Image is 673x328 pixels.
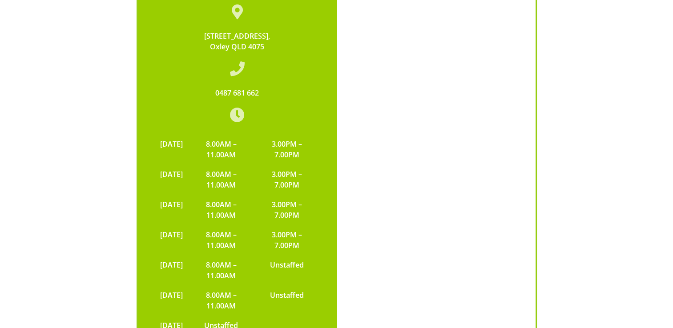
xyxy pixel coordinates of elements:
td: 8.00AM – 11.00AM [187,285,255,316]
td: 8.00AM – 11.00AM [187,134,255,164]
td: [DATE] [156,225,187,255]
a: [STREET_ADDRESS],Oxley QLD 4075 [204,31,270,52]
td: 8.00AM – 11.00AM [187,225,255,255]
td: 3.00PM – 7.00PM [255,134,318,164]
td: 8.00AM – 11.00AM [187,255,255,285]
td: 3.00PM – 7.00PM [255,164,318,195]
td: 3.00PM – 7.00PM [255,195,318,225]
td: [DATE] [156,164,187,195]
a: 0487 681 662 [215,88,259,98]
td: [DATE] [156,255,187,285]
td: 8.00AM – 11.00AM [187,195,255,225]
td: [DATE] [156,195,187,225]
td: Unstaffed [255,255,318,285]
td: [DATE] [156,285,187,316]
td: 3.00PM – 7.00PM [255,225,318,255]
td: [DATE] [156,134,187,164]
td: 8.00AM – 11.00AM [187,164,255,195]
td: Unstaffed [255,285,318,316]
